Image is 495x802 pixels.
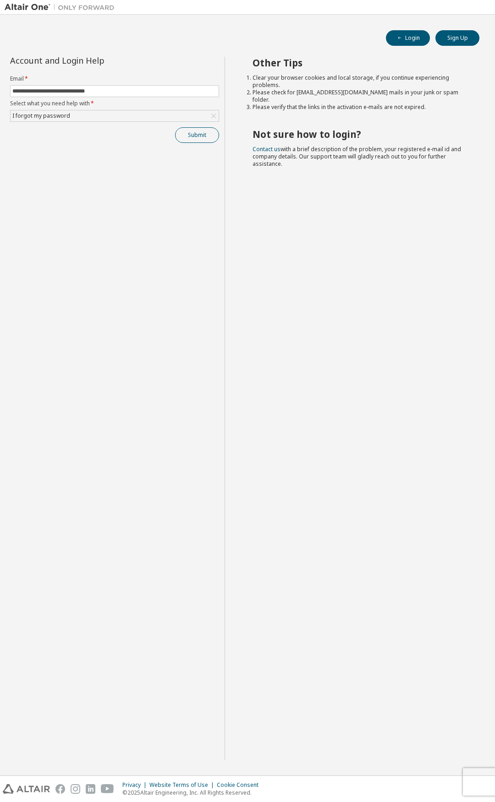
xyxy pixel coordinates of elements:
[10,100,219,107] label: Select what you need help with
[386,30,430,46] button: Login
[10,75,219,82] label: Email
[253,145,461,168] span: with a brief description of the problem, your registered e-mail id and company details. Our suppo...
[122,781,149,789] div: Privacy
[253,89,463,104] li: Please check for [EMAIL_ADDRESS][DOMAIN_NAME] mails in your junk or spam folder.
[253,74,463,89] li: Clear your browser cookies and local storage, if you continue experiencing problems.
[253,145,280,153] a: Contact us
[55,784,65,794] img: facebook.svg
[435,30,479,46] button: Sign Up
[11,110,219,121] div: I forgot my password
[253,57,463,69] h2: Other Tips
[11,111,71,121] div: I forgot my password
[253,104,463,111] li: Please verify that the links in the activation e-mails are not expired.
[149,781,217,789] div: Website Terms of Use
[122,789,264,797] p: © 2025 Altair Engineering, Inc. All Rights Reserved.
[3,784,50,794] img: altair_logo.svg
[175,127,219,143] button: Submit
[5,3,119,12] img: Altair One
[86,784,95,794] img: linkedin.svg
[217,781,264,789] div: Cookie Consent
[253,128,463,140] h2: Not sure how to login?
[10,57,177,64] div: Account and Login Help
[101,784,114,794] img: youtube.svg
[71,784,80,794] img: instagram.svg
